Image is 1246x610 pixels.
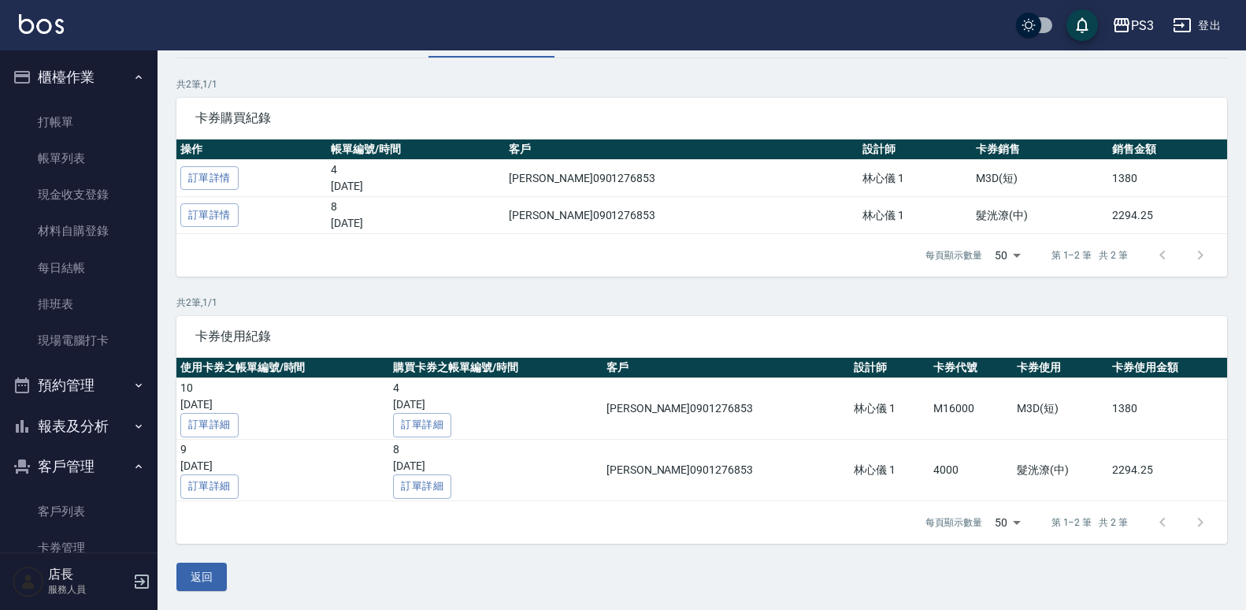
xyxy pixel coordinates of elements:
[195,329,1208,344] span: 卡券使用紀錄
[6,406,151,447] button: 報表及分析
[389,439,602,500] td: 8
[6,213,151,249] a: 材料自購登錄
[327,197,505,234] td: 8
[603,439,851,500] td: [PERSON_NAME]0901276853
[176,358,389,378] th: 使用卡券之帳單編號/時間
[603,358,851,378] th: 客戶
[6,322,151,359] a: 現場電腦打卡
[327,160,505,197] td: 4
[176,378,389,440] td: 10
[6,57,151,98] button: 櫃檯作業
[1108,439,1227,500] td: 2294.25
[180,413,239,437] a: 訂單詳細
[1108,160,1227,197] td: 1380
[176,77,1227,91] p: 共 2 筆, 1 / 1
[180,396,385,413] p: [DATE]
[1108,197,1227,234] td: 2294.25
[6,250,151,286] a: 每日結帳
[6,530,151,566] a: 卡券管理
[925,515,982,530] p: 每頁顯示數量
[850,358,929,378] th: 設計師
[389,378,602,440] td: 4
[850,378,929,440] td: 林心儀 1
[1108,358,1227,378] th: 卡券使用金額
[858,160,972,197] td: 林心儀 1
[331,215,501,232] p: [DATE]
[505,197,858,234] td: [PERSON_NAME]0901276853
[6,286,151,322] a: 排班表
[929,439,1013,500] td: 4000
[850,439,929,500] td: 林心儀 1
[6,446,151,487] button: 客戶管理
[972,160,1108,197] td: M3D(短)
[176,439,389,500] td: 9
[603,378,851,440] td: [PERSON_NAME]0901276853
[972,197,1108,234] td: 髮洸潦(中)
[988,234,1026,277] div: 50
[1013,439,1109,500] td: 髮洸潦(中)
[48,567,128,582] h5: 店長
[1106,9,1160,42] button: PS3
[6,493,151,530] a: 客戶列表
[1131,16,1154,35] div: PS3
[176,563,227,592] button: 返回
[6,104,151,140] a: 打帳單
[1013,358,1109,378] th: 卡券使用
[48,582,128,597] p: 服務人員
[1013,378,1109,440] td: M3D(短)
[988,501,1026,544] div: 50
[972,139,1108,160] th: 卡券銷售
[180,203,239,228] a: 訂單詳情
[858,139,972,160] th: 設計師
[6,140,151,177] a: 帳單列表
[331,178,501,195] p: [DATE]
[393,474,451,499] a: 訂單詳細
[1108,378,1227,440] td: 1380
[1051,248,1128,262] p: 第 1–2 筆 共 2 筆
[929,378,1013,440] td: M16000
[195,110,1208,126] span: 卡券購買紀錄
[929,358,1013,378] th: 卡券代號
[6,365,151,406] button: 預約管理
[505,139,858,160] th: 客戶
[176,296,1227,310] p: 共 2 筆, 1 / 1
[858,197,972,234] td: 林心儀 1
[327,139,505,160] th: 帳單編號/時間
[393,413,451,437] a: 訂單詳細
[389,358,602,378] th: 購買卡券之帳單編號/時間
[180,458,385,474] p: [DATE]
[393,396,598,413] p: [DATE]
[505,160,858,197] td: [PERSON_NAME]0901276853
[180,166,239,191] a: 訂單詳情
[925,248,982,262] p: 每頁顯示數量
[1166,11,1227,40] button: 登出
[180,474,239,499] a: 訂單詳細
[176,139,327,160] th: 操作
[393,458,598,474] p: [DATE]
[1108,139,1227,160] th: 銷售金額
[19,14,64,34] img: Logo
[1051,515,1128,530] p: 第 1–2 筆 共 2 筆
[13,566,44,597] img: Person
[1066,9,1098,41] button: save
[6,177,151,213] a: 現金收支登錄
